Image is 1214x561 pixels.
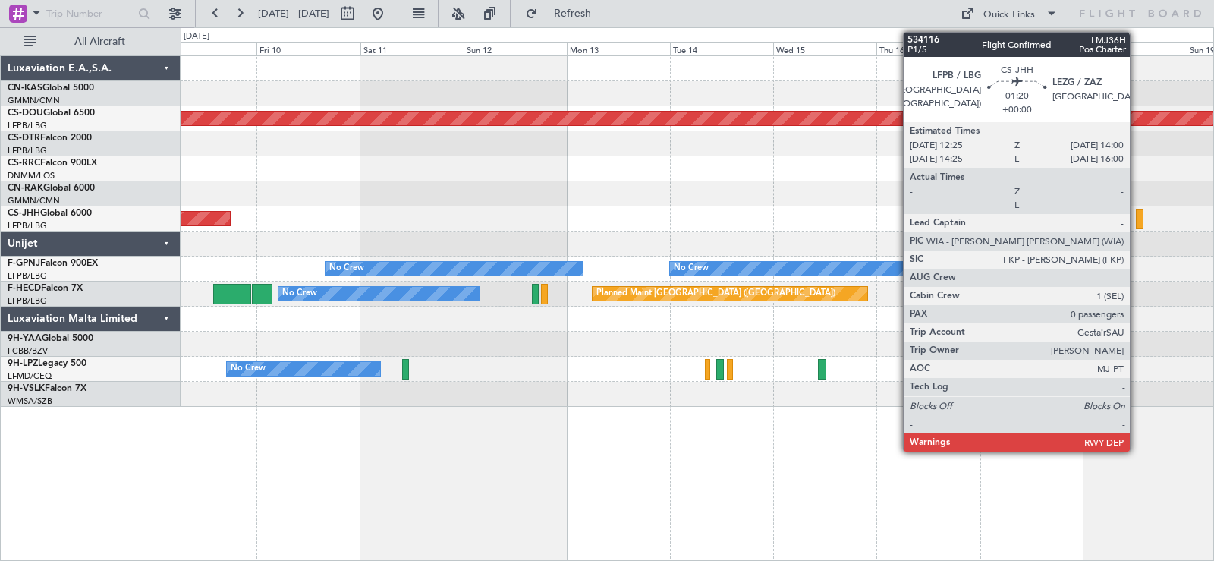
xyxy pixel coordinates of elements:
span: F-GPNJ [8,259,40,268]
a: 9H-YAAGlobal 5000 [8,334,93,343]
a: WMSA/SZB [8,396,52,407]
a: 9H-LPZLegacy 500 [8,359,86,368]
div: Quick Links [983,8,1035,23]
a: DNMM/LOS [8,170,55,181]
a: F-GPNJFalcon 900EX [8,259,98,268]
a: LFPB/LBG [8,220,47,232]
div: Thu 9 [153,42,256,55]
a: LFPB/LBG [8,270,47,282]
div: Tue 14 [670,42,773,55]
div: Sun 12 [464,42,567,55]
span: 9H-VSLK [8,384,45,393]
div: No Crew [329,257,364,280]
span: CS-JHH [8,209,40,218]
div: Thu 16 [876,42,980,55]
span: CS-DOU [8,109,43,118]
span: [DATE] - [DATE] [258,7,329,20]
div: Planned Maint [GEOGRAPHIC_DATA] ([GEOGRAPHIC_DATA]) [596,282,835,305]
a: CS-JHHGlobal 6000 [8,209,92,218]
div: No Crew [231,358,266,380]
a: F-HECDFalcon 7X [8,284,83,293]
a: 9H-VSLKFalcon 7X [8,384,86,393]
button: Refresh [518,2,609,26]
button: Quick Links [953,2,1065,26]
span: CS-RRC [8,159,40,168]
a: LFPB/LBG [8,120,47,131]
a: CN-RAKGlobal 6000 [8,184,95,193]
div: Mon 13 [567,42,670,55]
span: 9H-YAA [8,334,42,343]
span: All Aircraft [39,36,160,47]
span: CN-KAS [8,84,42,93]
a: LFPB/LBG [8,145,47,156]
a: CS-DTRFalcon 2000 [8,134,92,143]
a: LFMD/CEQ [8,370,52,382]
a: FCBB/BZV [8,345,48,357]
a: LFPB/LBG [8,295,47,307]
a: GMMN/CMN [8,95,60,106]
input: Trip Number [46,2,134,25]
a: GMMN/CMN [8,195,60,206]
div: Wed 15 [773,42,876,55]
span: Refresh [541,8,605,19]
button: All Aircraft [17,30,165,54]
span: F-HECD [8,284,41,293]
span: CS-DTR [8,134,40,143]
div: [DATE] [184,30,209,43]
div: No Crew [282,282,317,305]
span: 9H-LPZ [8,359,38,368]
div: Sat 11 [360,42,464,55]
div: Fri 10 [256,42,360,55]
a: CN-KASGlobal 5000 [8,84,94,93]
a: CS-RRCFalcon 900LX [8,159,97,168]
div: Fri 17 [980,42,1083,55]
a: CS-DOUGlobal 6500 [8,109,95,118]
div: No Crew [674,257,709,280]
span: CN-RAK [8,184,43,193]
div: No Crew [962,257,997,280]
div: Sat 18 [1083,42,1187,55]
